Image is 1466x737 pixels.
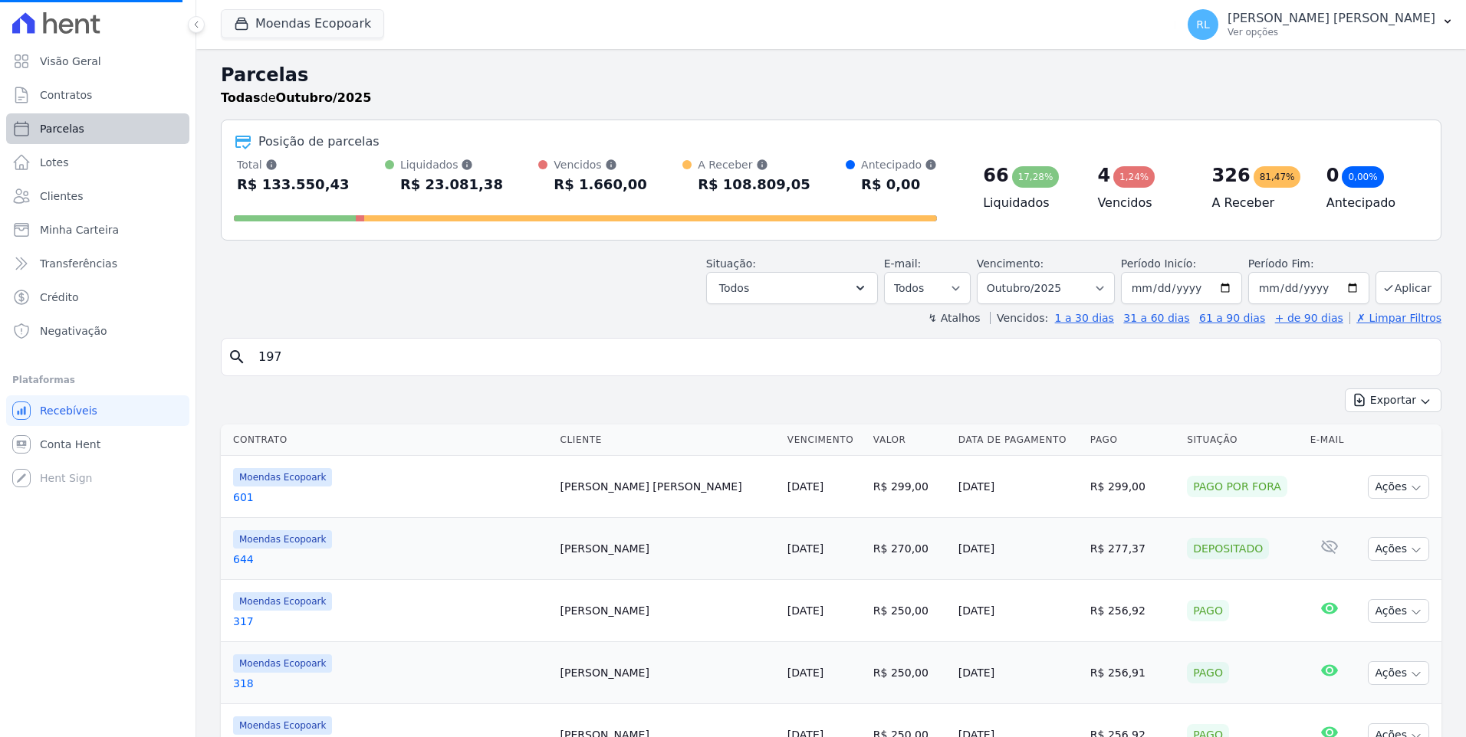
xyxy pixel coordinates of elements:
[554,424,781,456] th: Cliente
[12,371,183,389] div: Plataformas
[1248,256,1369,272] label: Período Fim:
[983,194,1073,212] h4: Liquidados
[233,552,548,567] a: 644
[1228,26,1435,38] p: Ver opções
[1212,163,1251,188] div: 326
[1113,166,1155,188] div: 1,24%
[6,282,189,313] a: Crédito
[1084,642,1181,704] td: R$ 256,91
[867,518,952,580] td: R$ 270,00
[719,279,749,297] span: Todos
[1304,424,1355,456] th: E-mail
[1196,19,1210,30] span: RL
[40,290,79,305] span: Crédito
[228,348,246,366] i: search
[1349,312,1441,324] a: ✗ Limpar Filtros
[6,429,189,460] a: Conta Hent
[1084,580,1181,642] td: R$ 256,92
[1376,271,1441,304] button: Aplicar
[233,614,548,629] a: 317
[861,172,937,197] div: R$ 0,00
[40,155,69,170] span: Lotes
[1055,312,1114,324] a: 1 a 30 dias
[1345,388,1441,412] button: Exportar
[249,342,1435,372] input: Buscar por nome do lote ou do cliente
[867,456,952,518] td: R$ 299,00
[400,172,503,197] div: R$ 23.081,38
[867,580,952,642] td: R$ 250,00
[1199,312,1265,324] a: 61 a 90 dias
[1326,194,1416,212] h4: Antecipado
[1342,166,1383,188] div: 0,00%
[861,157,937,172] div: Antecipado
[237,172,350,197] div: R$ 133.550,43
[706,272,878,304] button: Todos
[1368,537,1429,561] button: Ações
[6,113,189,144] a: Parcelas
[1368,599,1429,623] button: Ações
[221,9,384,38] button: Moendas Ecopoark
[40,403,97,418] span: Recebíveis
[977,257,1044,270] label: Vencimento:
[990,312,1048,324] label: Vencidos:
[1175,3,1466,46] button: RL [PERSON_NAME] [PERSON_NAME] Ver opções
[233,654,332,673] span: Moendas Ecopoark
[1012,166,1060,188] div: 17,28%
[698,172,810,197] div: R$ 108.809,05
[554,157,646,172] div: Vencidos
[258,133,380,151] div: Posição de parcelas
[1368,475,1429,499] button: Ações
[1181,424,1303,456] th: Situação
[1368,661,1429,685] button: Ações
[1228,11,1435,26] p: [PERSON_NAME] [PERSON_NAME]
[952,642,1084,704] td: [DATE]
[928,312,980,324] label: ↯ Atalhos
[787,480,823,493] a: [DATE]
[40,222,119,237] span: Minha Carteira
[787,542,823,555] a: [DATE]
[233,490,548,505] a: 601
[952,580,1084,642] td: [DATE]
[1123,312,1189,324] a: 31 a 60 dias
[233,592,332,611] span: Moendas Ecopoark
[40,437,100,452] span: Conta Hent
[983,163,1008,188] div: 66
[40,87,92,103] span: Contratos
[1084,456,1181,518] td: R$ 299,00
[1326,163,1339,188] div: 0
[884,257,922,270] label: E-mail:
[952,518,1084,580] td: [DATE]
[952,424,1084,456] th: Data de Pagamento
[1084,518,1181,580] td: R$ 277,37
[1275,312,1343,324] a: + de 90 dias
[554,580,781,642] td: [PERSON_NAME]
[1187,538,1269,559] div: Depositado
[233,676,548,691] a: 318
[233,530,332,549] span: Moendas Ecopoark
[276,90,372,105] strong: Outubro/2025
[221,424,554,456] th: Contrato
[554,518,781,580] td: [PERSON_NAME]
[6,147,189,178] a: Lotes
[40,121,84,136] span: Parcelas
[1187,600,1229,621] div: Pago
[400,157,503,172] div: Liquidados
[554,642,781,704] td: [PERSON_NAME]
[221,61,1441,89] h2: Parcelas
[554,172,646,197] div: R$ 1.660,00
[233,468,332,486] span: Moendas Ecopoark
[6,316,189,346] a: Negativação
[6,46,189,77] a: Visão Geral
[6,80,189,110] a: Contratos
[40,54,101,69] span: Visão Geral
[1254,166,1301,188] div: 81,47%
[221,89,371,107] p: de
[952,456,1084,518] td: [DATE]
[1187,476,1287,497] div: Pago por fora
[1084,424,1181,456] th: Pago
[787,604,823,617] a: [DATE]
[40,188,83,204] span: Clientes
[1212,194,1302,212] h4: A Receber
[867,642,952,704] td: R$ 250,00
[233,716,332,735] span: Moendas Ecopoark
